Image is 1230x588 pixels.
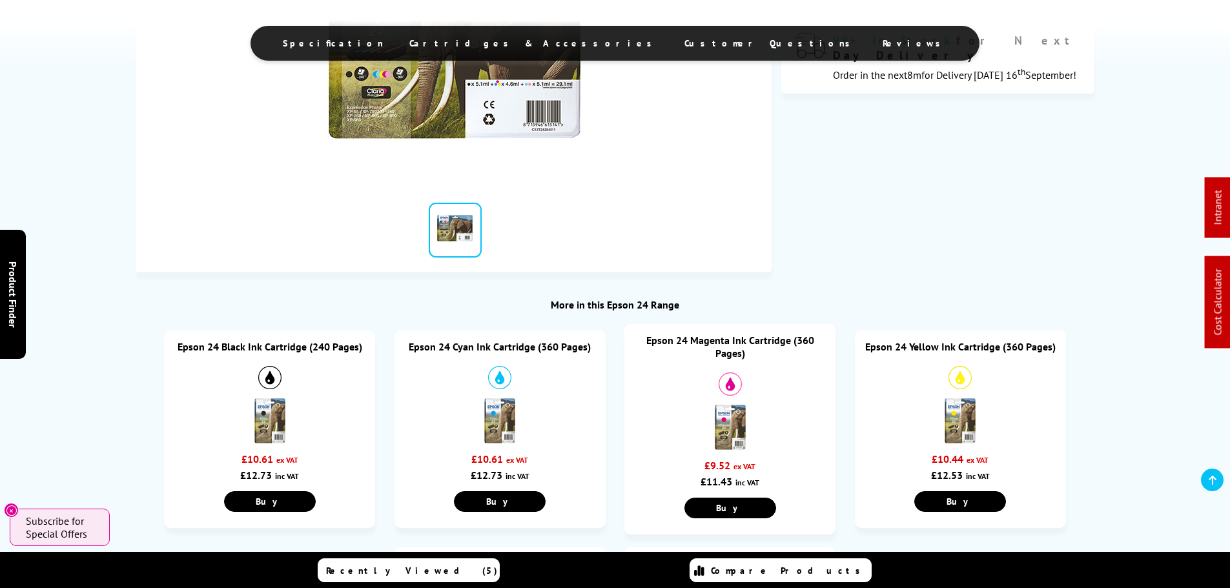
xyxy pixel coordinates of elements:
span: inc VAT [275,471,299,481]
span: inc VAT [506,471,529,481]
img: Magenta [719,372,742,396]
span: Buy [486,496,514,507]
span: Cartridges & Accessories [409,37,659,49]
a: Epson 24 Magenta Ink Cartridge (360 Pages) [646,334,814,360]
span: Compare Products [711,565,867,576]
span: Product Finder [6,261,19,327]
span: Subscribe for Special Offers [26,514,97,540]
span: ex VAT [276,455,298,465]
span: 8m [907,68,921,81]
img: Yellow [948,366,972,389]
span: Order in the next for Delivery [DATE] 16 September! [833,68,1076,81]
span: Customer Questions [684,37,857,49]
span: ex VAT [733,461,755,471]
div: £10.61 [404,452,596,465]
a: Cost Calculator [1211,269,1224,336]
button: Close [4,503,19,518]
span: Reviews [883,37,947,49]
span: inc VAT [735,478,759,487]
img: Epson 24 Yellow Ink Cartridge (360 Pages) [938,398,983,443]
sup: th [1018,66,1025,77]
span: Buy [716,502,744,514]
a: Intranet [1211,190,1224,225]
a: Epson 24 Cyan Ink Cartridge (360 Pages) [409,340,591,353]
span: ex VAT [506,455,528,465]
div: £12.73 [174,469,365,482]
span: Recently Viewed (5) [326,565,498,576]
a: More in this Epson 24 Range [551,298,679,311]
div: £10.44 [865,452,1056,465]
a: Compare Products [690,558,872,582]
span: Buy [947,496,974,507]
div: £11.43 [634,475,826,488]
span: Specification [283,37,384,49]
img: Epson 24 Cyan Ink Cartridge (360 Pages) [477,398,522,443]
img: Cyan [488,366,511,389]
span: Buy [256,496,283,507]
span: ex VAT [967,455,989,465]
div: £12.73 [404,469,596,482]
img: Epson 24 Magenta Ink Cartridge (360 Pages) [708,405,753,450]
div: £9.52 [634,459,826,472]
div: £12.53 [865,469,1056,482]
span: inc VAT [966,471,990,481]
img: Epson 24 Black Ink Cartridge (240 Pages) [247,398,292,443]
img: Black [258,366,282,389]
div: modal_delivery [794,33,1081,81]
a: Epson 24 Black Ink Cartridge (240 Pages) [178,340,362,353]
div: £10.61 [174,452,365,465]
a: Epson 24 Yellow Ink Cartridge (360 Pages) [865,340,1056,353]
a: Recently Viewed (5) [318,558,500,582]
